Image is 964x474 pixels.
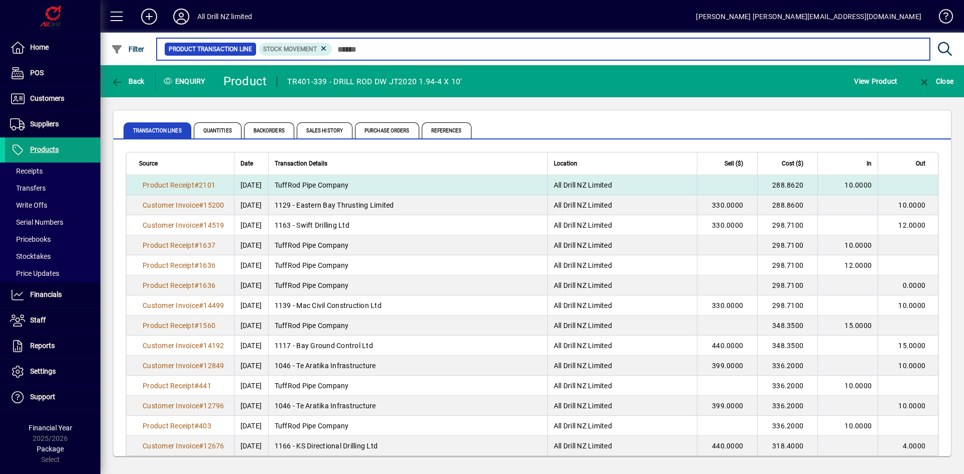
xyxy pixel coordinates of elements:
a: Financials [5,282,100,307]
td: 336.2000 [757,416,817,436]
a: Price Updates [5,265,100,282]
span: # [194,261,199,269]
span: # [199,362,203,370]
a: Product Receipt#2101 [139,180,219,191]
td: 330.0000 [697,195,757,215]
span: # [199,201,203,209]
span: Product Receipt [143,261,194,269]
td: 330.0000 [697,215,757,235]
span: 12.0000 [898,221,925,229]
div: All Drill NZ limited [197,9,253,25]
span: # [199,342,203,350]
span: # [199,221,203,229]
td: TuffRod Pipe Company [268,275,547,295]
span: # [199,301,203,309]
button: Close [916,72,956,90]
span: Support [30,393,55,401]
span: 10.0000 [845,181,872,189]
span: Back [111,77,145,85]
td: [DATE] [234,376,268,396]
td: TuffRod Pipe Company [268,315,547,336]
span: All Drill NZ Limited [554,221,612,229]
a: Customer Invoice#14499 [139,300,228,311]
div: Enquiry [156,73,216,89]
div: Source [139,158,228,169]
span: Write Offs [10,201,47,209]
span: 10.0000 [898,402,925,410]
td: 336.2000 [757,376,817,396]
span: # [194,322,199,330]
td: 1163 - Swift Drilling Ltd [268,215,547,235]
td: [DATE] [234,315,268,336]
td: 1117 - Bay Ground Control Ltd [268,336,547,356]
span: Transfers [10,184,46,192]
span: Serial Numbers [10,218,63,226]
span: Purchase Orders [355,122,419,138]
td: 1046 - Te Aratika Infrastructure [268,396,547,416]
div: TR401-339 - DRILL ROD DW JT2020 1.94-4 X 10' [287,74,462,90]
span: All Drill NZ Limited [554,281,612,289]
span: Out [916,158,925,169]
span: Customer Invoice [143,442,199,450]
span: 1637 [199,241,215,249]
a: Product Receipt#441 [139,380,215,391]
span: 4.0000 [903,442,926,450]
span: Transaction Lines [124,122,191,138]
a: Customer Invoice#12796 [139,400,228,411]
span: All Drill NZ Limited [554,261,612,269]
td: 298.7100 [757,215,817,235]
span: 441 [199,382,211,390]
span: All Drill NZ Limited [554,362,612,370]
span: All Drill NZ Limited [554,382,612,390]
td: [DATE] [234,436,268,456]
td: 288.8600 [757,195,817,215]
td: [DATE] [234,175,268,195]
td: 1046 - Te Aratika Infrastructure [268,356,547,376]
td: [DATE] [234,336,268,356]
td: [DATE] [234,215,268,235]
a: Customer Invoice#14192 [139,340,228,351]
span: # [194,422,199,430]
a: Customer Invoice#14519 [139,220,228,231]
span: All Drill NZ Limited [554,301,612,309]
span: Quantities [194,122,242,138]
a: POS [5,61,100,86]
span: # [194,281,199,289]
td: [DATE] [234,396,268,416]
td: TuffRod Pipe Company [268,235,547,255]
span: Receipts [10,167,43,175]
span: Customers [30,94,64,102]
a: Customer Invoice#12849 [139,360,228,371]
span: Customer Invoice [143,201,199,209]
a: Product Receipt#1637 [139,240,219,251]
span: All Drill NZ Limited [554,402,612,410]
span: All Drill NZ Limited [554,241,612,249]
span: Product Receipt [143,241,194,249]
span: Price Updates [10,269,59,277]
div: Location [554,158,691,169]
a: Product Receipt#403 [139,420,215,431]
a: Settings [5,359,100,384]
span: View Product [854,73,897,89]
span: 2101 [199,181,215,189]
button: Filter [108,40,147,58]
span: Stocktakes [10,252,51,260]
span: Source [139,158,158,169]
span: Customer Invoice [143,301,199,309]
td: 399.0000 [697,356,757,376]
span: Product Receipt [143,322,194,330]
span: Product Transaction Line [169,44,252,54]
td: [DATE] [234,295,268,315]
span: Settings [30,367,56,375]
td: 298.7100 [757,235,817,255]
span: Customer Invoice [143,362,199,370]
span: 15.0000 [845,322,872,330]
span: # [194,241,199,249]
button: Back [108,72,147,90]
td: [DATE] [234,235,268,255]
span: Cost ($) [782,158,803,169]
span: # [194,181,199,189]
a: Write Offs [5,197,100,214]
a: Stocktakes [5,248,100,265]
span: Sell ($) [725,158,743,169]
